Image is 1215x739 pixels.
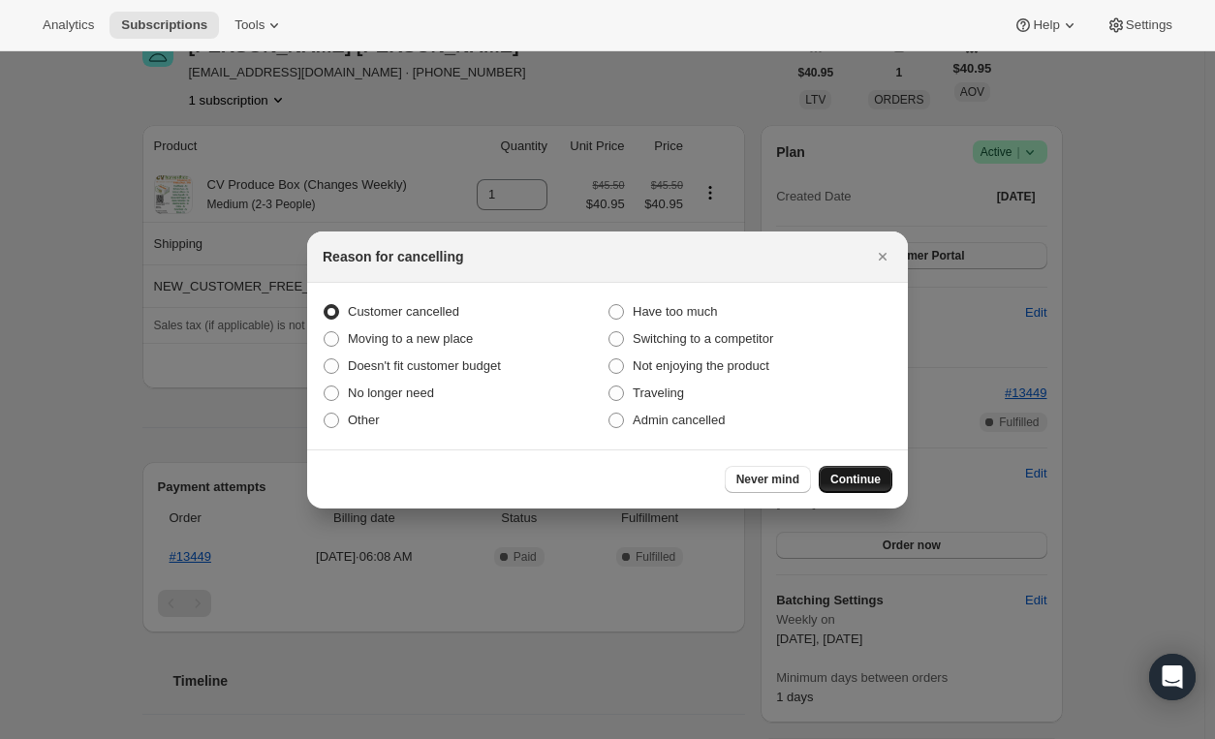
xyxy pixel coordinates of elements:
[633,385,684,400] span: Traveling
[348,304,459,319] span: Customer cancelled
[830,472,881,487] span: Continue
[1149,654,1196,700] div: Open Intercom Messenger
[109,12,219,39] button: Subscriptions
[223,12,296,39] button: Tools
[1002,12,1090,39] button: Help
[234,17,265,33] span: Tools
[1033,17,1059,33] span: Help
[348,358,501,373] span: Doesn't fit customer budget
[348,385,434,400] span: No longer need
[736,472,799,487] span: Never mind
[1095,12,1184,39] button: Settings
[633,413,725,427] span: Admin cancelled
[633,304,717,319] span: Have too much
[725,466,811,493] button: Never mind
[633,331,773,346] span: Switching to a competitor
[1126,17,1172,33] span: Settings
[348,413,380,427] span: Other
[819,466,892,493] button: Continue
[633,358,769,373] span: Not enjoying the product
[323,247,463,266] h2: Reason for cancelling
[43,17,94,33] span: Analytics
[348,331,473,346] span: Moving to a new place
[121,17,207,33] span: Subscriptions
[869,243,896,270] button: Close
[31,12,106,39] button: Analytics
